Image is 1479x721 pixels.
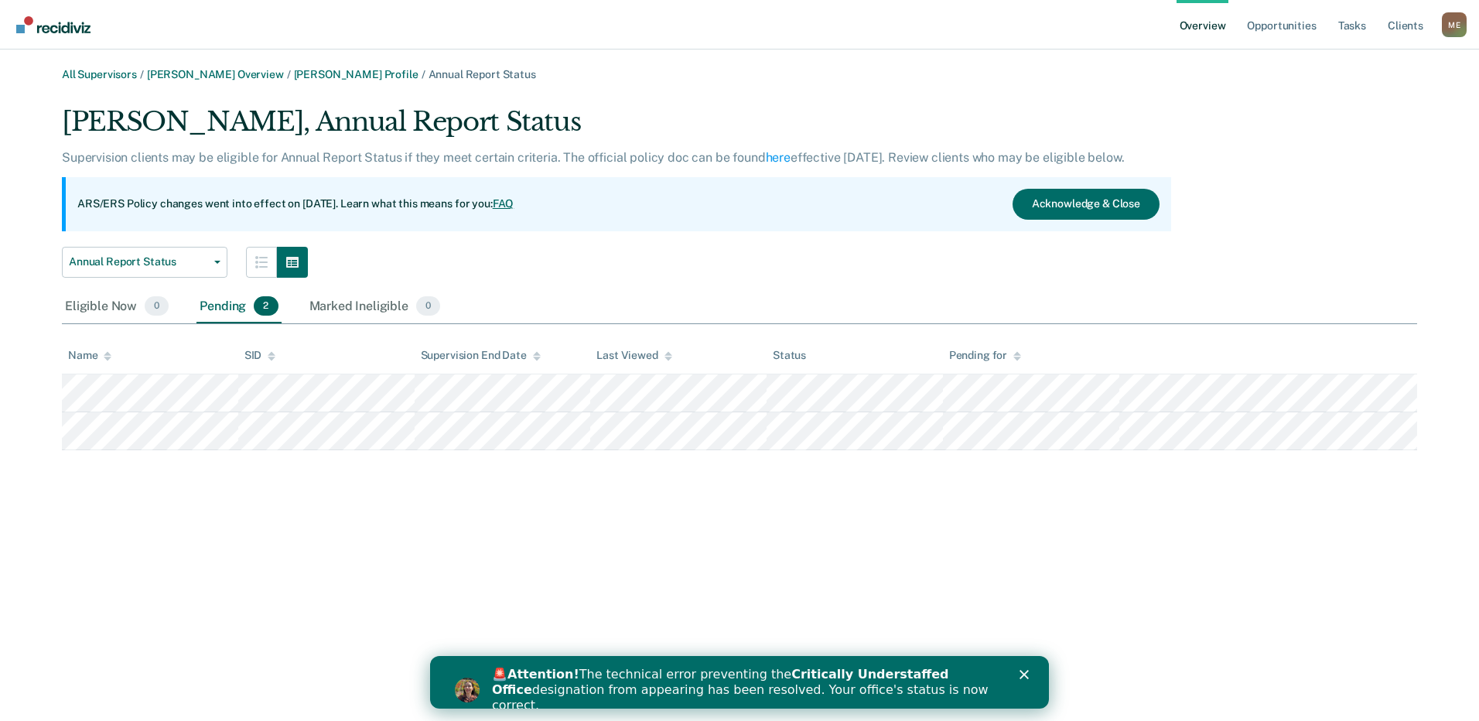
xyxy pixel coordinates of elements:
span: Annual Report Status [429,68,536,80]
div: Pending2 [196,290,281,324]
div: Pending for [949,349,1021,362]
div: SID [244,349,276,362]
img: Recidiviz [16,16,91,33]
div: [PERSON_NAME], Annual Report Status [62,106,1171,150]
iframe: Intercom live chat banner [430,656,1049,709]
p: Supervision clients may be eligible for Annual Report Status if they meet certain criteria. The o... [62,150,1124,165]
div: Status [773,349,806,362]
span: / [137,68,147,80]
span: 2 [254,296,278,316]
b: Attention! [77,11,149,26]
div: Marked Ineligible0 [306,290,444,324]
div: Supervision End Date [421,349,541,362]
span: Annual Report Status [69,255,208,268]
div: Eligible Now0 [62,290,172,324]
span: / [418,68,429,80]
p: ARS/ERS Policy changes went into effect on [DATE]. Learn what this means for you: [77,196,514,212]
button: Acknowledge & Close [1013,189,1160,220]
span: 0 [416,296,440,316]
button: Profile dropdown button [1442,12,1467,37]
a: [PERSON_NAME] Profile [294,68,418,80]
a: All Supervisors [62,68,137,80]
div: M E [1442,12,1467,37]
span: 0 [145,296,169,316]
button: Annual Report Status [62,247,227,278]
div: Last Viewed [596,349,671,362]
div: Name [68,349,111,362]
a: [PERSON_NAME] Overview [147,68,284,80]
span: / [284,68,294,80]
b: Critically Understaffed Office [62,11,519,41]
div: Close [589,14,605,23]
a: here [766,150,791,165]
a: FAQ [493,197,514,210]
div: 🚨 The technical error preventing the designation from appearing has been resolved. Your office's ... [62,11,569,57]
